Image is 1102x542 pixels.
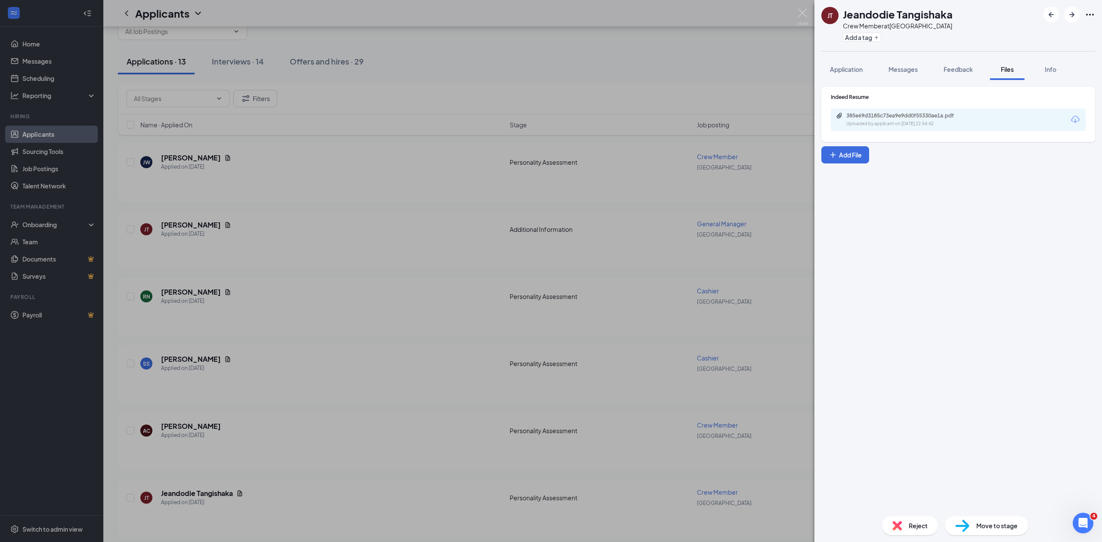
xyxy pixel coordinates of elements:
svg: Plus [874,35,879,40]
button: ArrowRight [1064,7,1080,22]
svg: ArrowRight [1067,9,1077,20]
svg: Ellipses [1085,9,1095,20]
iframe: Intercom live chat [1073,513,1093,533]
span: Feedback [944,65,973,73]
svg: Paperclip [836,112,843,119]
button: ArrowLeftNew [1043,7,1059,22]
svg: Download [1070,114,1080,125]
svg: Plus [829,151,837,159]
div: Crew Member at [GEOGRAPHIC_DATA] [843,22,953,30]
span: Move to stage [976,521,1018,530]
span: Messages [888,65,918,73]
button: PlusAdd a tag [843,33,881,42]
svg: ArrowLeftNew [1046,9,1056,20]
h1: Jeandodie Tangishaka [843,7,953,22]
span: Files [1001,65,1014,73]
span: Reject [909,521,928,530]
button: Add FilePlus [821,146,869,163]
div: Uploaded by applicant on [DATE] 22:54:42 [846,120,975,127]
a: Paperclip385e69d3185c73ea9e9dd0f55330ae1a.pdfUploaded by applicant on [DATE] 22:54:42 [836,112,975,127]
div: Indeed Resume [831,93,1086,101]
span: 4 [1090,513,1097,520]
div: 385e69d3185c73ea9e9dd0f55330ae1a.pdf [846,112,967,119]
span: Info [1045,65,1056,73]
div: JT [827,11,833,20]
span: Application [830,65,863,73]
